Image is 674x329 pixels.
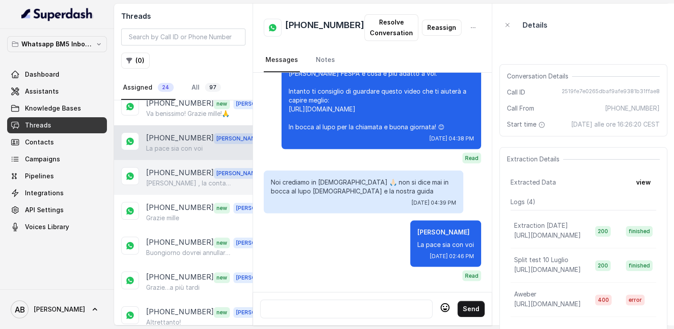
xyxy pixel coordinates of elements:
span: [PERSON_NAME] [233,203,283,214]
span: Dashboard [25,70,59,79]
p: [PHONE_NUMBER] [146,167,214,179]
span: new [214,307,230,318]
a: Assistants [7,83,107,99]
span: [PHONE_NUMBER] [605,104,660,113]
span: Call From [507,104,534,113]
a: Threads [7,117,107,133]
p: Logs ( 4 ) [511,197,656,206]
p: Whatsapp BM5 Inbound [21,39,93,49]
a: API Settings [7,202,107,218]
span: Contacts [25,138,54,147]
button: Reassign [422,20,462,36]
span: [DATE] 02:46 PM [430,253,474,260]
a: Voices Library [7,219,107,235]
p: Grazie mille [146,214,179,222]
input: Search by Call ID or Phone Number [121,29,245,45]
span: [PERSON_NAME] [233,99,283,109]
span: Campaigns [25,155,60,164]
span: [PERSON_NAME] [214,168,264,179]
span: 2519fe7e0265dbaf9afe9381b31ffae8 [562,88,660,97]
p: [PERSON_NAME] [417,228,474,237]
span: [PERSON_NAME] [214,133,264,144]
span: 97 [205,83,221,92]
span: 200 [595,226,611,237]
span: [DATE] 04:39 PM [412,199,456,206]
a: Messages [264,48,300,72]
span: new [214,272,230,283]
span: new [214,99,230,109]
p: Grazie…a più tardi [146,283,200,292]
h2: Threads [121,11,245,21]
span: [URL][DOMAIN_NAME] [514,266,581,273]
span: 200 [595,260,611,271]
span: [PERSON_NAME] [34,305,85,314]
span: finished [626,226,653,237]
p: Details [523,20,547,30]
a: Assigned24 [121,76,176,100]
span: Read [462,271,481,281]
nav: Tabs [121,76,245,100]
span: finished [626,260,653,271]
span: Read [462,153,481,164]
span: API Settings [25,206,64,214]
span: Conversation Details [507,72,572,81]
span: [DATE] alle ore 16:26:20 CEST [571,120,660,129]
span: Threads [25,121,51,130]
span: Integrations [25,189,64,197]
span: [URL][DOMAIN_NAME] [514,300,581,308]
nav: Tabs [264,48,481,72]
p: Aweber [514,290,536,299]
span: Extraction Details [507,155,563,164]
a: [PERSON_NAME] [7,297,107,322]
p: La pace sia con voi [146,144,203,153]
a: Campaigns [7,151,107,167]
a: Knowledge Bases [7,100,107,116]
a: Dashboard [7,66,107,82]
span: [DATE] 04:38 PM [429,135,474,142]
p: [PHONE_NUMBER] [146,132,214,144]
p: Perfetto, ti confermo la chiamata per [DATE] alle 18:40! Un nostro segretario ti chiamerà per una... [289,33,474,132]
span: new [214,238,230,248]
img: light.svg [21,7,93,21]
button: view [631,174,656,190]
span: Call ID [507,88,525,97]
p: Va benissimo! Grazie mille!🙏 [146,109,229,118]
span: Extracted Data [511,178,556,187]
p: [PHONE_NUMBER] [146,271,214,283]
text: AB [15,305,25,314]
p: La pace sia con voi [417,240,474,249]
p: [PHONE_NUMBER] [146,237,214,248]
a: Notes [314,48,337,72]
span: Knowledge Bases [25,104,81,113]
p: Split test 10 Luglio [514,255,568,264]
span: Assistants [25,87,59,96]
p: [PERSON_NAME] , la contatta il mio assistente [PERSON_NAME] [146,179,232,188]
a: Pipelines [7,168,107,184]
button: Send [458,301,485,317]
span: Voices Library [25,222,69,231]
span: new [214,203,230,214]
p: Buongiorno dovrei annullare la chiamata di [DATE] pomeriggio per motivi familiari. Grazie [146,248,232,257]
span: error [626,295,645,305]
button: (0) [121,53,150,69]
span: [PERSON_NAME] [233,272,283,283]
button: Whatsapp BM5 Inbound [7,36,107,52]
p: Noi crediamo in [DEMOGRAPHIC_DATA] 🙏🏻 non si dice mai in bocca al lupo [DEMOGRAPHIC_DATA] e la no... [271,178,456,196]
button: Resolve Conversation [364,14,418,41]
span: 24 [158,83,174,92]
p: Extraction [DATE] [514,221,568,230]
a: Contacts [7,134,107,150]
span: [PERSON_NAME] [233,307,283,318]
p: [PHONE_NUMBER] [146,202,214,214]
span: Start time [507,120,547,129]
span: [URL][DOMAIN_NAME] [514,231,581,239]
span: [PERSON_NAME] [233,238,283,248]
p: [PHONE_NUMBER] [146,306,214,318]
p: [PHONE_NUMBER] [146,98,214,109]
span: Pipelines [25,172,54,181]
h2: [PHONE_NUMBER] [285,19,364,37]
a: All97 [190,76,223,100]
a: Integrations [7,185,107,201]
span: 400 [595,295,612,305]
p: Altrettanto! [146,318,181,327]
